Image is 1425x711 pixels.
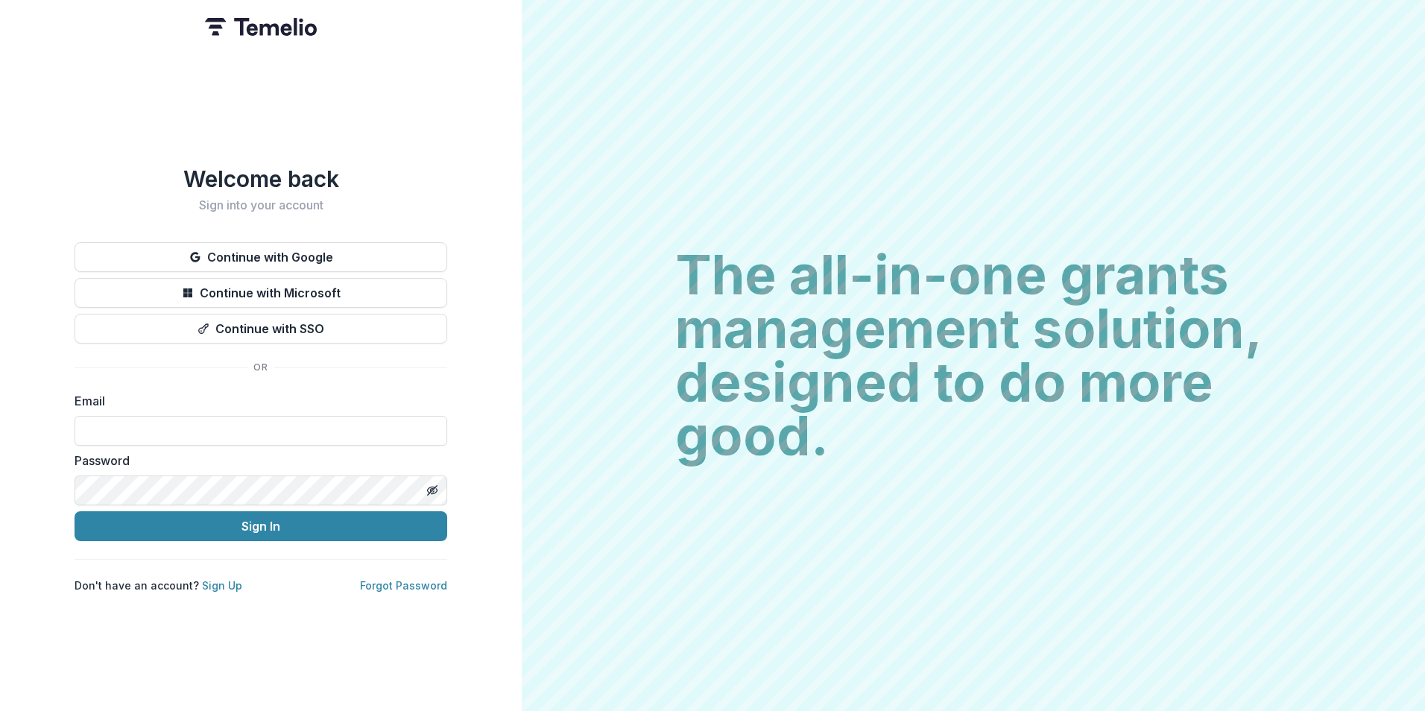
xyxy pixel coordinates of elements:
label: Password [75,452,438,470]
img: Temelio [205,18,317,36]
h1: Welcome back [75,165,447,192]
button: Continue with Google [75,242,447,272]
h2: Sign into your account [75,198,447,212]
label: Email [75,392,438,410]
a: Forgot Password [360,579,447,592]
button: Toggle password visibility [420,478,444,502]
button: Continue with SSO [75,314,447,344]
button: Continue with Microsoft [75,278,447,308]
p: Don't have an account? [75,578,242,593]
button: Sign In [75,511,447,541]
a: Sign Up [202,579,242,592]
